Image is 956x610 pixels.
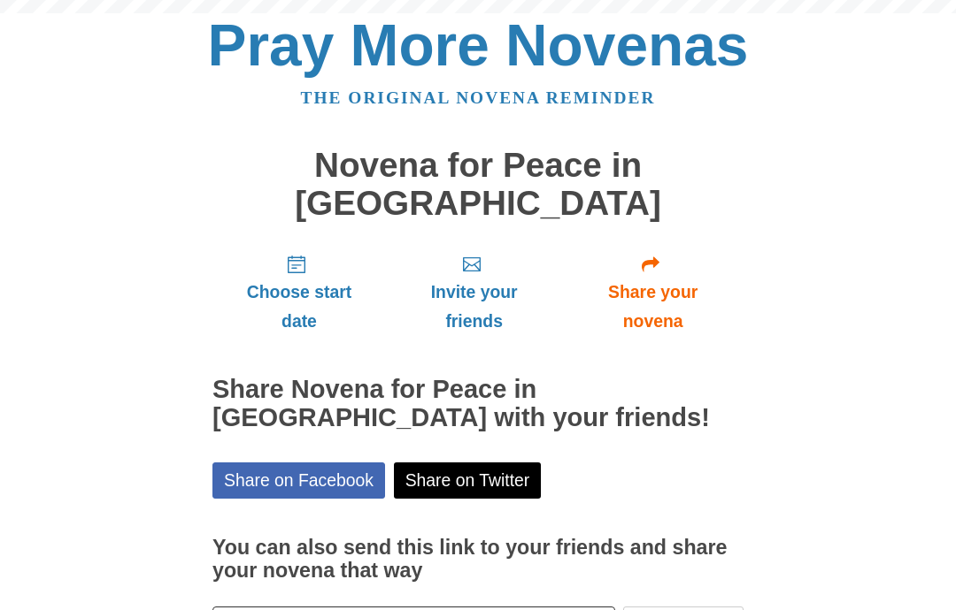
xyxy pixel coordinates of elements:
[394,462,542,499] a: Share on Twitter
[562,240,744,345] a: Share your novena
[212,376,744,432] h2: Share Novena for Peace in [GEOGRAPHIC_DATA] with your friends!
[212,462,385,499] a: Share on Facebook
[580,278,726,336] span: Share your novena
[212,240,386,345] a: Choose start date
[230,278,368,336] span: Choose start date
[386,240,562,345] a: Invite your friends
[301,88,656,107] a: The original novena reminder
[212,537,744,582] h3: You can also send this link to your friends and share your novena that way
[208,12,749,78] a: Pray More Novenas
[404,278,544,336] span: Invite your friends
[212,147,744,222] h1: Novena for Peace in [GEOGRAPHIC_DATA]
